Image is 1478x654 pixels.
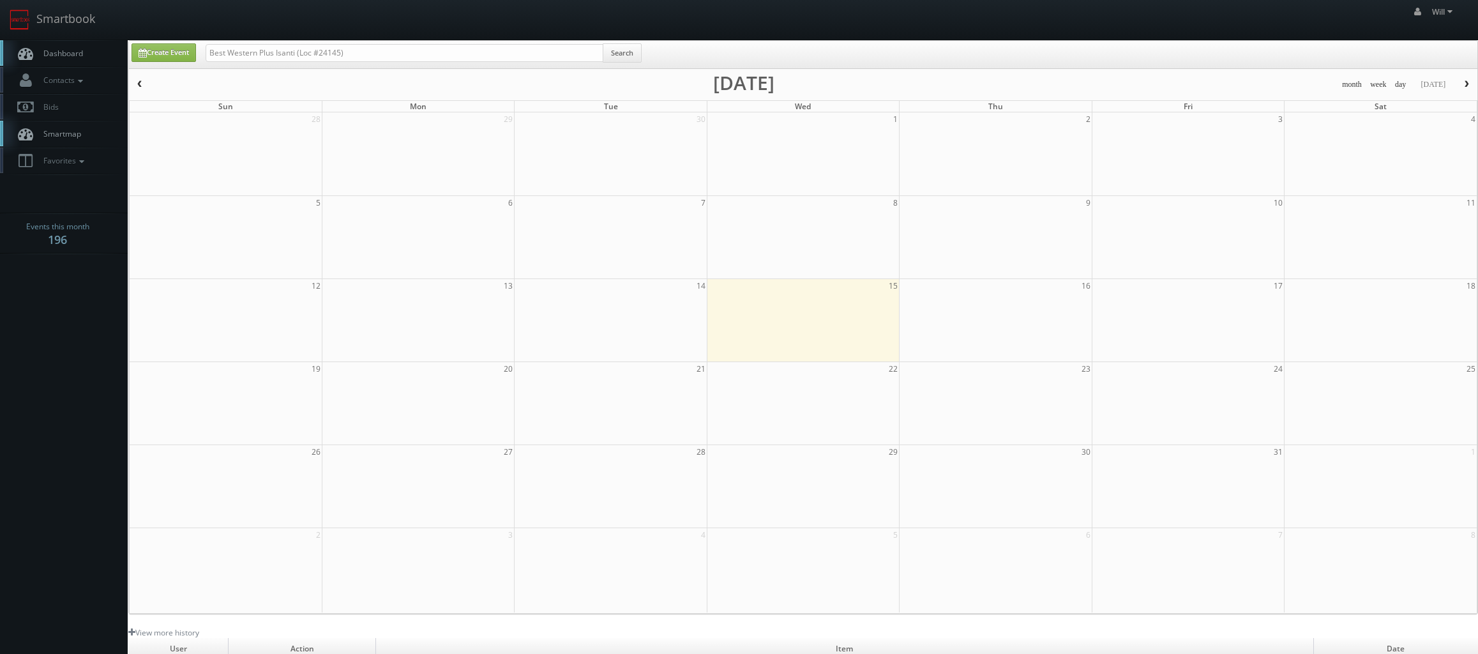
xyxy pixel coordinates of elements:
span: 7 [1277,528,1284,542]
span: 28 [310,112,322,126]
span: 17 [1272,279,1284,293]
span: 3 [1277,112,1284,126]
span: 18 [1465,279,1477,293]
span: Contacts [37,75,86,86]
span: 16 [1080,279,1092,293]
span: 9 [1085,196,1092,209]
span: 26 [310,445,322,459]
span: Smartmap [37,128,81,139]
a: Create Event [132,43,196,62]
span: 5 [315,196,322,209]
span: 24 [1272,362,1284,376]
button: month [1338,77,1366,93]
span: 27 [502,445,514,459]
span: 30 [695,112,707,126]
span: 30 [1080,445,1092,459]
span: Will [1432,6,1456,17]
span: 1 [892,112,899,126]
span: Events this month [26,220,89,233]
span: 7 [700,196,707,209]
input: Search for Events [206,44,603,62]
button: week [1366,77,1391,93]
span: Favorites [37,155,87,166]
button: Search [603,43,642,63]
span: 29 [887,445,899,459]
span: 23 [1080,362,1092,376]
span: 20 [502,362,514,376]
span: 6 [1085,528,1092,542]
span: 12 [310,279,322,293]
span: 2 [315,528,322,542]
span: 1 [1470,445,1477,459]
span: 6 [507,196,514,209]
span: 8 [892,196,899,209]
span: 3 [507,528,514,542]
span: 14 [695,279,707,293]
span: Tue [604,101,618,112]
strong: 196 [48,232,67,247]
span: 22 [887,362,899,376]
span: 19 [310,362,322,376]
span: 10 [1272,196,1284,209]
h2: [DATE] [713,77,774,89]
span: 11 [1465,196,1477,209]
span: 2 [1085,112,1092,126]
span: Thu [988,101,1003,112]
span: 5 [892,528,899,542]
span: 21 [695,362,707,376]
span: 13 [502,279,514,293]
span: Bids [37,102,59,112]
span: Sun [218,101,233,112]
button: [DATE] [1416,77,1450,93]
span: 31 [1272,445,1284,459]
span: 4 [1470,112,1477,126]
button: day [1391,77,1411,93]
span: 15 [887,279,899,293]
span: 25 [1465,362,1477,376]
span: Fri [1184,101,1193,112]
img: smartbook-logo.png [10,10,30,30]
span: 29 [502,112,514,126]
span: Wed [795,101,811,112]
a: View more history [128,627,199,638]
span: Dashboard [37,48,83,59]
span: Sat [1375,101,1387,112]
span: 4 [700,528,707,542]
span: 28 [695,445,707,459]
span: 8 [1470,528,1477,542]
span: Mon [410,101,426,112]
